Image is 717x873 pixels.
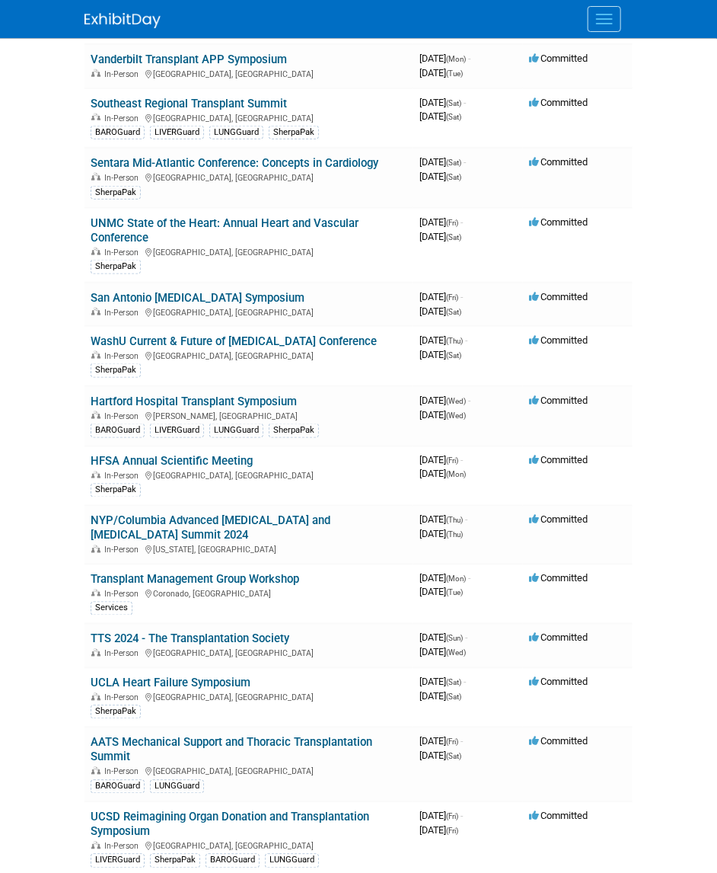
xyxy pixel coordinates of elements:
span: Committed [529,97,588,108]
a: NYP/Columbia Advanced [MEDICAL_DATA] and [MEDICAL_DATA] Summit 2024 [91,514,330,542]
a: Vanderbilt Transplant APP Symposium [91,53,287,66]
span: In-Person [104,693,143,703]
span: - [460,455,463,466]
span: (Sat) [446,99,461,107]
span: [DATE] [419,587,463,598]
button: Menu [588,6,621,32]
span: (Sat) [446,693,461,702]
span: - [468,573,470,584]
span: (Sat) [446,753,461,761]
span: - [460,736,463,747]
span: In-Person [104,308,143,318]
span: In-Person [104,842,143,852]
div: LUNGGuard [209,424,263,437]
div: LIVERGuard [150,126,204,139]
span: [DATE] [419,395,470,406]
img: In-Person Event [91,590,100,597]
span: [DATE] [419,676,466,688]
span: In-Person [104,248,143,257]
a: Sentara Mid-Atlantic Conference: Concepts in Cardiology [91,156,378,170]
img: In-Person Event [91,248,100,255]
span: In-Person [104,69,143,79]
span: Committed [529,736,588,747]
span: (Sun) [446,635,463,643]
span: [DATE] [419,231,461,242]
span: (Sat) [446,158,461,167]
span: (Fri) [446,738,458,747]
span: [DATE] [419,825,458,836]
a: UCLA Heart Failure Symposium [91,676,250,690]
span: (Mon) [446,575,466,584]
div: SherpaPak [269,424,319,437]
a: WashU Current & Future of [MEDICAL_DATA] Conference [91,334,377,348]
span: (Fri) [446,813,458,821]
div: [GEOGRAPHIC_DATA], [GEOGRAPHIC_DATA] [91,245,407,257]
img: In-Person Event [91,767,100,775]
div: [GEOGRAPHIC_DATA], [GEOGRAPHIC_DATA] [91,691,407,703]
img: In-Person Event [91,351,100,359]
div: [GEOGRAPHIC_DATA], [GEOGRAPHIC_DATA] [91,67,407,79]
img: ExhibitDay [84,13,161,28]
span: (Thu) [446,337,463,345]
span: - [464,676,466,688]
span: [DATE] [419,514,467,526]
div: SherpaPak [150,854,200,868]
span: Committed [529,156,588,168]
span: [DATE] [419,455,463,466]
img: In-Person Event [91,649,100,657]
img: In-Person Event [91,842,100,849]
span: In-Person [104,472,143,481]
span: (Mon) [446,55,466,63]
span: In-Person [104,590,143,600]
div: LIVERGuard [91,854,145,868]
div: LUNGGuard [265,854,319,868]
span: [DATE] [419,573,470,584]
a: Transplant Management Group Workshop [91,573,299,587]
span: - [468,395,470,406]
span: (Sat) [446,308,461,316]
a: TTS 2024 - The Transplantation Society [91,632,289,646]
span: (Sat) [446,679,461,687]
span: Committed [529,334,588,346]
span: - [465,514,467,526]
span: [DATE] [419,736,463,747]
div: [PERSON_NAME], [GEOGRAPHIC_DATA] [91,409,407,421]
span: [DATE] [419,409,466,421]
span: (Wed) [446,649,466,657]
span: Committed [529,291,588,302]
span: In-Person [104,649,143,659]
div: BAROGuard [91,424,145,437]
span: In-Person [104,114,143,123]
a: UNMC State of the Heart: Annual Heart and Vascular Conference [91,216,358,245]
span: [DATE] [419,349,461,360]
a: HFSA Annual Scientific Meeting [91,455,253,468]
span: [DATE] [419,67,463,78]
span: [DATE] [419,529,463,540]
img: In-Person Event [91,693,100,701]
span: Committed [529,53,588,64]
span: [DATE] [419,291,463,302]
div: LUNGGuard [150,780,204,794]
div: [GEOGRAPHIC_DATA], [GEOGRAPHIC_DATA] [91,305,407,318]
span: [DATE] [419,691,461,702]
div: SherpaPak [269,126,319,139]
span: (Wed) [446,411,466,420]
span: [DATE] [419,156,466,168]
span: (Tue) [446,69,463,78]
span: (Tue) [446,589,463,597]
img: In-Person Event [91,173,100,181]
span: In-Person [104,411,143,421]
span: - [465,334,467,346]
span: - [460,291,463,302]
a: UCSD Reimagining Organ Donation and Transplantation Symposium [91,811,369,839]
div: [GEOGRAPHIC_DATA], [GEOGRAPHIC_DATA] [91,111,407,123]
span: Committed [529,395,588,406]
span: [DATE] [419,53,470,64]
span: In-Person [104,173,143,183]
span: [DATE] [419,110,461,122]
span: [DATE] [419,171,461,182]
img: In-Person Event [91,308,100,315]
span: - [460,811,463,822]
div: LUNGGuard [209,126,263,139]
div: [GEOGRAPHIC_DATA], [GEOGRAPHIC_DATA] [91,171,407,183]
